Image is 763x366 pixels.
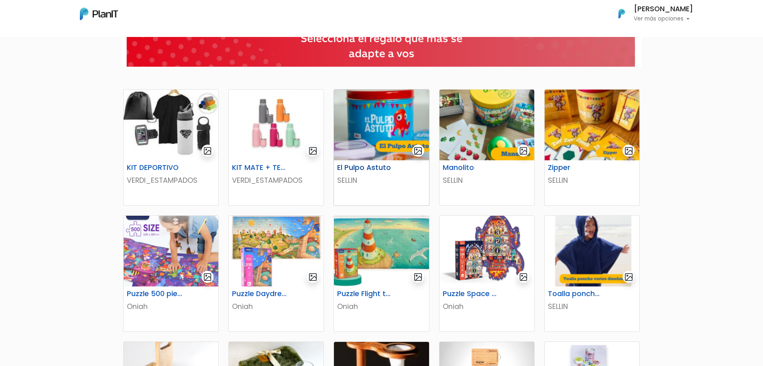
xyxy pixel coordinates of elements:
img: gallery-light [308,146,317,155]
img: gallery-light [308,272,317,282]
img: thumb_WhatsApp_Image_2025-05-26_at_09.52.07.jpeg [124,90,218,160]
h6: Puzzle Flight to the horizon [332,290,398,298]
img: thumb_Captura_de_pantalla_2025-07-29_104833.png [439,90,534,160]
img: thumb_2000___2000-Photoroom_-_2025-07-02T103351.963.jpg [229,90,324,160]
p: SELLIN [443,175,531,186]
a: gallery-light KIT DEPORTIVO VERDI_ESTAMPADOS [123,89,219,206]
img: thumb_Captura_de_pantalla_2025-07-29_101456.png [334,90,429,160]
a: gallery-light El Pulpo Astuto SELLIN [334,89,429,206]
img: thumb_Captura_de_pantalla_2025-07-29_105257.png [545,90,639,160]
img: thumb_Captura_de_pantalla_2025-08-04_104830.png [545,216,639,286]
img: thumb_image__55_.png [229,216,324,286]
h6: KIT DEPORTIVO [122,164,187,172]
p: Oniah [232,301,320,312]
p: Oniah [337,301,425,312]
p: SELLIN [337,175,425,186]
p: Oniah [443,301,531,312]
img: thumb_image__59_.png [334,216,429,286]
p: SELLIN [548,301,636,312]
a: gallery-light Puzzle Space Rocket Oniah [439,215,535,332]
h6: Puzzle Space Rocket [438,290,503,298]
h6: Zipper [543,164,608,172]
img: PlanIt Logo [613,5,631,22]
p: SELLIN [548,175,636,186]
h6: Manolito [438,164,503,172]
img: gallery-light [203,146,212,155]
h6: KIT MATE + TERMO [227,164,293,172]
img: gallery-light [203,272,212,282]
p: VERDI_ESTAMPADOS [232,175,320,186]
img: PlanIt Logo [80,8,118,20]
h6: Puzzle Daydreamer [227,290,293,298]
img: gallery-light [624,272,633,282]
div: ¿Necesitás ayuda? [41,8,116,23]
h6: Puzzle 500 piezas [122,290,187,298]
a: gallery-light Manolito SELLIN [439,89,535,206]
a: gallery-light KIT MATE + TERMO VERDI_ESTAMPADOS [228,89,324,206]
img: gallery-light [624,146,633,155]
img: gallery-light [413,146,423,155]
h6: El Pulpo Astuto [332,164,398,172]
a: gallery-light Puzzle Daydreamer Oniah [228,215,324,332]
img: thumb_image__64_.png [439,216,534,286]
img: gallery-light [519,146,528,155]
p: VERDI_ESTAMPADOS [127,175,215,186]
p: Oniah [127,301,215,312]
a: gallery-light Puzzle Flight to the horizon Oniah [334,215,429,332]
a: gallery-light Zipper SELLIN [544,89,640,206]
button: PlanIt Logo [PERSON_NAME] Ver más opciones [608,3,693,24]
a: gallery-light Puzzle 500 piezas Oniah [123,215,219,332]
img: gallery-light [519,272,528,282]
img: gallery-light [413,272,423,282]
h6: [PERSON_NAME] [634,6,693,13]
p: Ver más opciones [634,16,693,22]
a: gallery-light Toalla poncho varios diseños SELLIN [544,215,640,332]
h6: Toalla poncho varios diseños [543,290,608,298]
img: thumb_image__53_.png [124,216,218,286]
